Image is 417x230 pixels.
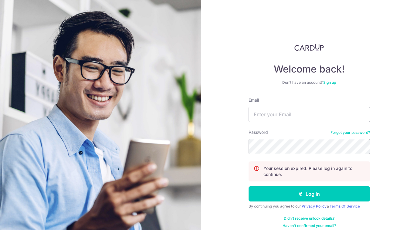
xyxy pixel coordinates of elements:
p: Your session expired. Please log in again to continue. [263,165,365,178]
div: By continuing you agree to our & [249,204,370,209]
label: Email [249,97,259,103]
label: Password [249,129,268,135]
a: Sign up [323,80,336,85]
a: Privacy Policy [302,204,327,208]
h4: Welcome back! [249,63,370,75]
input: Enter your Email [249,107,370,122]
div: Don’t have an account? [249,80,370,85]
a: Haven't confirmed your email? [283,223,336,228]
a: Forgot your password? [331,130,370,135]
button: Log in [249,186,370,201]
img: CardUp Logo [294,44,324,51]
a: Didn't receive unlock details? [284,216,334,221]
a: Terms Of Service [330,204,360,208]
